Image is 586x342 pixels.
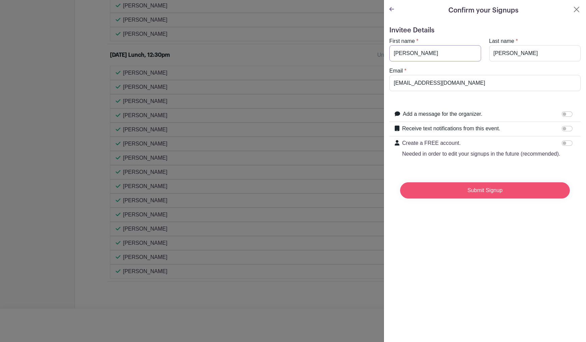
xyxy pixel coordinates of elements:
[573,5,581,14] button: Close
[400,182,570,199] input: Submit Signup
[389,67,403,75] label: Email
[402,125,500,133] label: Receive text notifications from this event.
[403,110,482,118] label: Add a message for the organizer.
[402,150,560,158] p: Needed in order to edit your signups in the future (recommended).
[489,37,514,45] label: Last name
[448,5,519,16] h5: Confirm your Signups
[389,37,415,45] label: First name
[389,26,581,34] h5: Invitee Details
[402,139,560,147] p: Create a FREE account.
